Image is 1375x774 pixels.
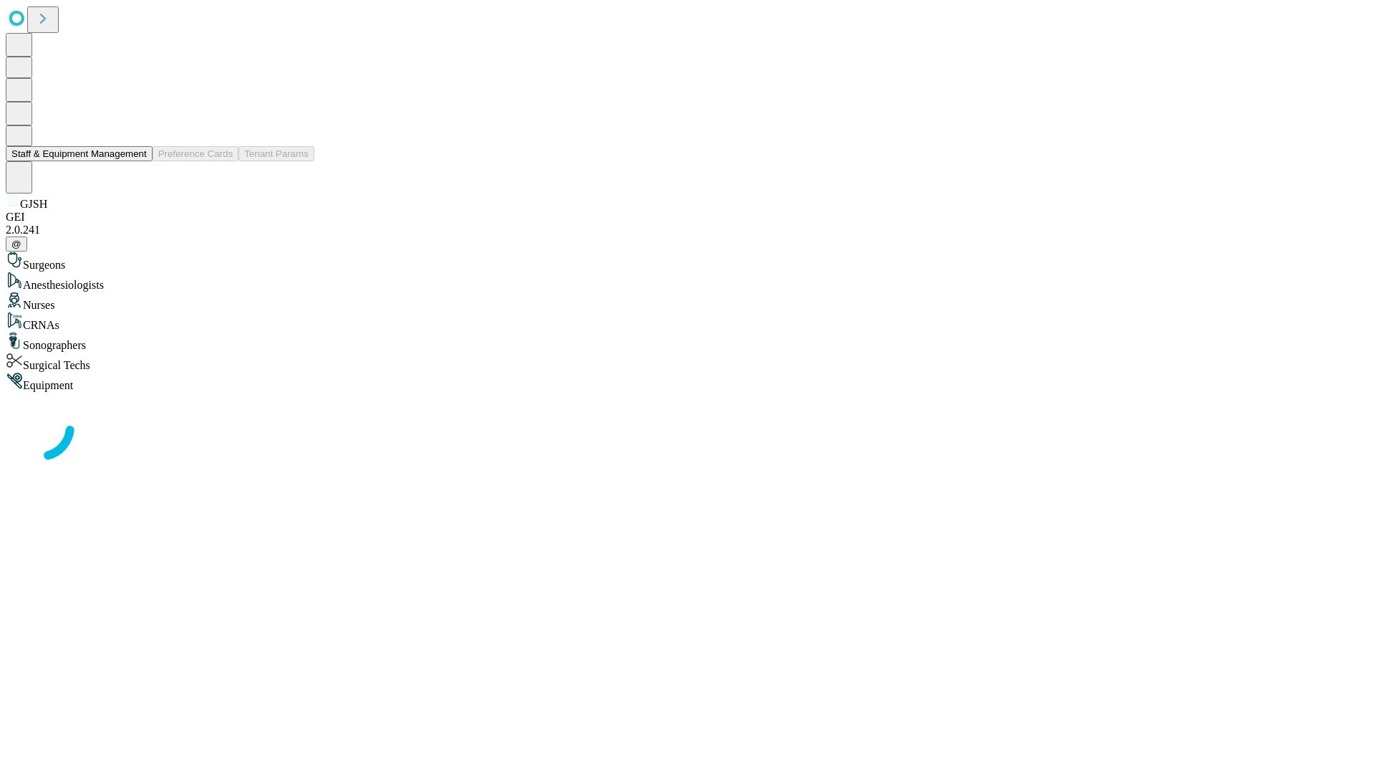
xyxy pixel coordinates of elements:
[6,372,1369,392] div: Equipment
[6,252,1369,272] div: Surgeons
[20,198,47,210] span: GJSH
[6,272,1369,292] div: Anesthesiologists
[6,292,1369,312] div: Nurses
[11,239,21,249] span: @
[6,352,1369,372] div: Surgical Techs
[6,224,1369,236] div: 2.0.241
[238,146,314,161] button: Tenant Params
[6,211,1369,224] div: GEI
[6,332,1369,352] div: Sonographers
[153,146,238,161] button: Preference Cards
[6,146,153,161] button: Staff & Equipment Management
[6,312,1369,332] div: CRNAs
[6,236,27,252] button: @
